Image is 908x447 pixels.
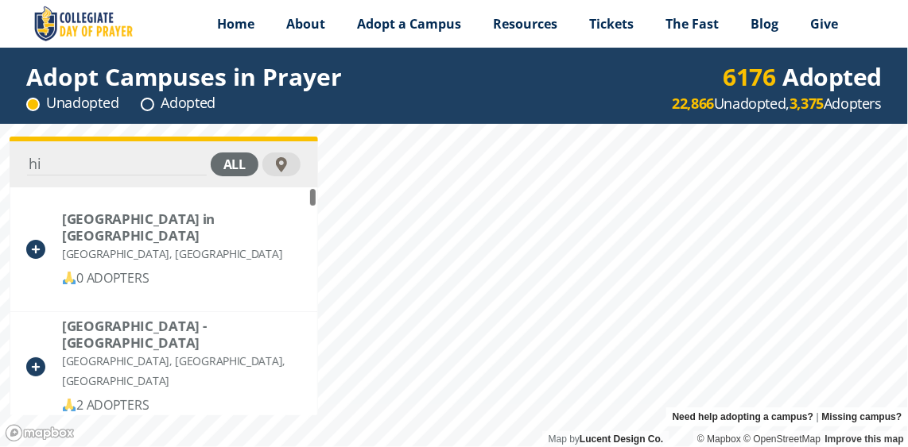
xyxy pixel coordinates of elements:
strong: 3,375 [790,94,824,113]
span: Home [218,15,255,33]
a: Mapbox logo [5,424,75,442]
span: Resources [494,15,558,33]
div: Map by [542,431,669,447]
span: Blog [751,15,779,33]
img: 🙏 [63,399,76,411]
div: [GEOGRAPHIC_DATA], [GEOGRAPHIC_DATA], [GEOGRAPHIC_DATA] [62,351,301,391]
input: Find Your Campus [27,153,207,175]
a: Lucent Design Co. [580,434,663,445]
a: About [271,4,342,44]
span: The Fast [666,15,720,33]
div: 6176 [724,67,776,87]
div: Unadopted, Adopters [673,94,882,114]
div: Adopt Campuses in Prayer [26,67,342,87]
span: Adopt a Campus [358,15,462,33]
span: Tickets [590,15,634,33]
a: Need help adopting a campus? [673,407,813,426]
a: Home [202,4,271,44]
div: Adopted [141,93,215,113]
div: Unadopted [26,93,118,113]
img: 🙏 [63,272,76,284]
div: | [666,407,908,426]
span: Give [811,15,839,33]
a: The Fast [650,4,735,44]
div: Adopted [724,67,883,87]
a: Missing campus? [822,407,902,426]
div: 0 ADOPTERS [62,268,301,288]
a: Give [795,4,855,44]
strong: 22,866 [673,94,715,113]
div: High Technology School in Morocco [62,210,301,244]
span: About [287,15,326,33]
a: Adopt a Campus [342,4,478,44]
a: Blog [735,4,795,44]
div: 2 ADOPTERS [62,395,301,415]
a: OpenStreetMap [743,434,821,445]
a: Improve this map [825,434,904,445]
a: Resources [478,4,574,44]
a: Mapbox [697,434,741,445]
div: Highline College - Des Moines [62,318,301,351]
div: [GEOGRAPHIC_DATA], [GEOGRAPHIC_DATA] [62,244,301,264]
div: all [211,152,258,176]
a: Tickets [574,4,650,44]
